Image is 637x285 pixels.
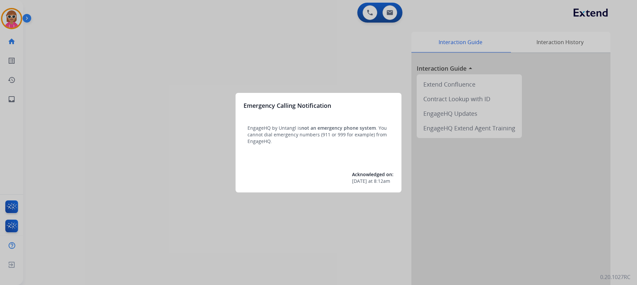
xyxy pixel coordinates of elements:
p: 0.20.1027RC [600,273,630,281]
span: Acknowledged on: [352,171,393,178]
span: 8:12am [374,178,390,184]
span: not an emergency phone system [301,125,376,131]
span: [DATE] [352,178,367,184]
div: at [352,178,393,184]
h3: Emergency Calling Notification [244,101,331,110]
p: EngageHQ by Untangl is . You cannot dial emergency numbers (911 or 999 for example) from EngageHQ. [248,125,389,145]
